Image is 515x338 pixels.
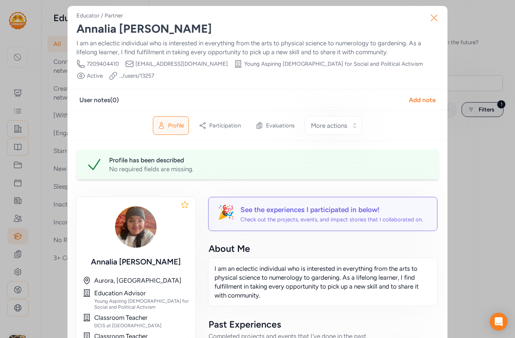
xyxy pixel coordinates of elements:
[79,95,119,104] div: User notes ( 0 )
[119,72,154,79] a: .../users/13257
[217,205,234,223] div: 🎉
[240,205,423,215] div: See the experiences I participated in below!
[209,318,437,330] div: Past Experiences
[82,257,189,267] div: Annalia [PERSON_NAME]
[76,12,123,19] div: Educator / Partner
[409,95,436,104] div: Add note
[209,243,437,254] div: About Me
[87,72,103,79] span: Active
[135,60,228,68] span: [EMAIL_ADDRESS][DOMAIN_NAME]
[490,313,508,331] div: Open Intercom Messenger
[168,122,184,129] span: Profile
[240,216,423,223] div: Check out the projects, events, and impact stories that I collaborated on.
[109,165,430,173] div: No required fields are missing.
[112,203,160,251] img: owmtcMNvQaudm1SUyz7j
[266,122,295,129] span: Evaluations
[76,22,439,36] div: Annalia [PERSON_NAME]
[244,60,423,68] span: Young Aspiring [DEMOGRAPHIC_DATA] for Social and Political Activism
[94,289,189,298] div: Education Advisor
[214,264,431,300] p: I am an eclectic individual who is interested in everything from the arts to physical science to ...
[109,156,430,165] div: Profile has been described
[311,121,347,130] span: More actions
[94,276,189,285] div: Aurora, [GEOGRAPHIC_DATA]
[94,298,189,310] div: Young Aspiring [DEMOGRAPHIC_DATA] for Social and Political Activism
[305,116,362,135] button: More actions
[94,323,189,329] div: DCIS at [GEOGRAPHIC_DATA]
[209,122,241,129] span: Participation
[87,60,119,68] span: 7209404410
[76,39,439,56] div: I am an eclectic individual who is interested in everything from the arts to physical science to ...
[94,313,189,322] div: Classroom Teacher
